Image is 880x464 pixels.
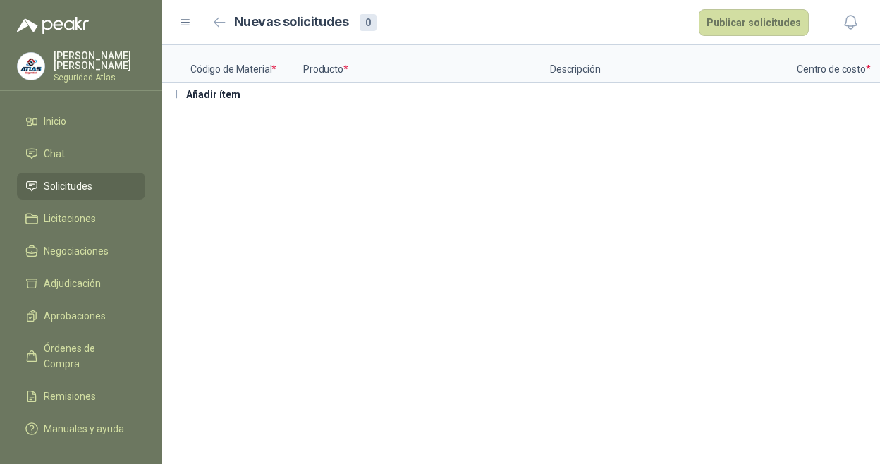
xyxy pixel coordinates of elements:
img: Company Logo [18,53,44,80]
p: Descripción [550,45,797,83]
button: Publicar solicitudes [699,9,809,36]
span: Chat [44,146,65,161]
span: Aprobaciones [44,308,106,324]
a: Adjudicación [17,270,145,297]
a: Inicio [17,108,145,135]
a: Negociaciones [17,238,145,264]
span: Licitaciones [44,211,96,226]
span: Remisiones [44,389,96,404]
p: Seguridad Atlas [54,73,145,82]
a: Órdenes de Compra [17,335,145,377]
p: Código de Material [190,45,303,83]
a: Remisiones [17,383,145,410]
h2: Nuevas solicitudes [234,12,349,32]
button: Añadir ítem [162,83,249,106]
a: Manuales y ayuda [17,415,145,442]
a: Licitaciones [17,205,145,232]
span: Solicitudes [44,178,92,194]
p: [PERSON_NAME] [PERSON_NAME] [54,51,145,71]
a: Chat [17,140,145,167]
span: Inicio [44,114,66,129]
a: Solicitudes [17,173,145,200]
span: Manuales y ayuda [44,421,124,436]
span: Negociaciones [44,243,109,259]
div: 0 [360,14,377,31]
p: Producto [303,45,550,83]
img: Logo peakr [17,17,89,34]
span: Adjudicación [44,276,101,291]
a: Aprobaciones [17,303,145,329]
span: Órdenes de Compra [44,341,132,372]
